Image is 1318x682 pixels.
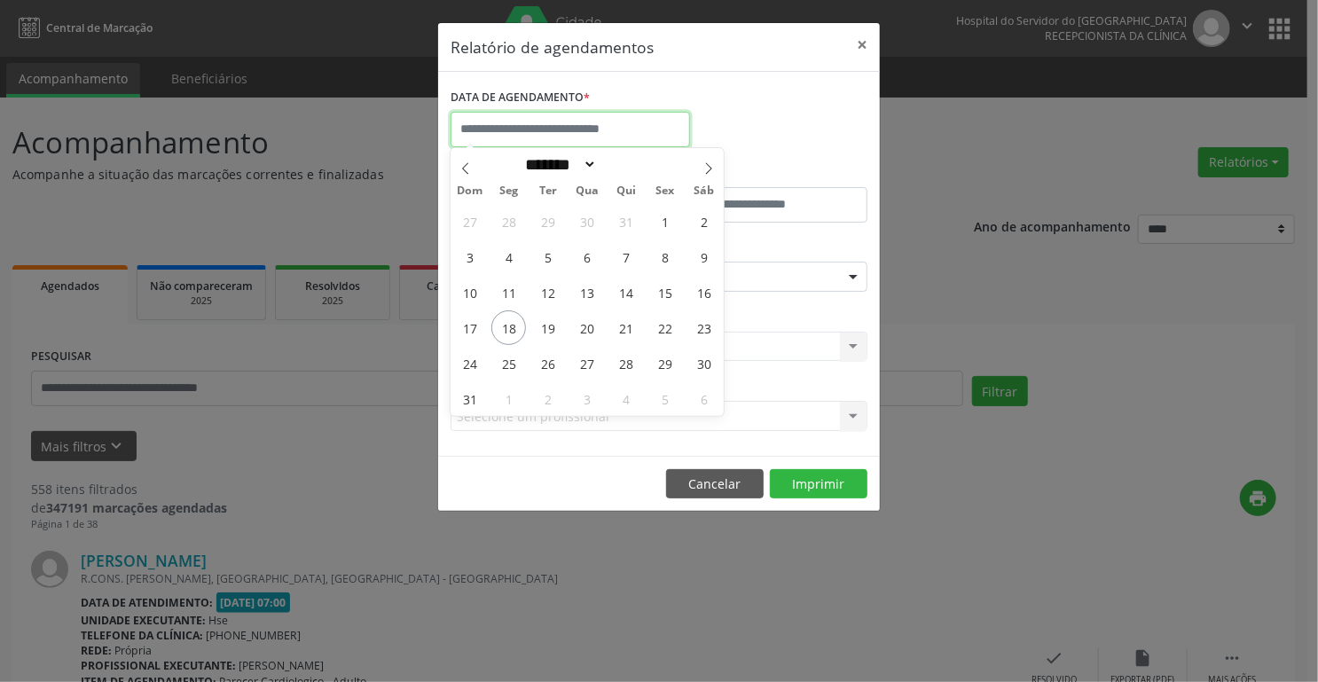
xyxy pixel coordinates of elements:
[608,346,643,380] span: Agosto 28, 2025
[491,239,526,274] span: Agosto 4, 2025
[530,310,565,345] span: Agosto 19, 2025
[452,239,487,274] span: Agosto 3, 2025
[530,346,565,380] span: Agosto 26, 2025
[568,185,607,197] span: Qua
[770,469,867,499] button: Imprimir
[844,23,880,67] button: Close
[647,204,682,239] span: Agosto 1, 2025
[569,346,604,380] span: Agosto 27, 2025
[686,239,721,274] span: Agosto 9, 2025
[647,346,682,380] span: Agosto 29, 2025
[490,185,529,197] span: Seg
[686,346,721,380] span: Agosto 30, 2025
[530,275,565,310] span: Agosto 12, 2025
[607,185,646,197] span: Qui
[666,469,764,499] button: Cancelar
[491,275,526,310] span: Agosto 11, 2025
[530,381,565,416] span: Setembro 2, 2025
[685,185,724,197] span: Sáb
[569,204,604,239] span: Julho 30, 2025
[608,239,643,274] span: Agosto 7, 2025
[663,160,867,187] label: ATÉ
[647,275,682,310] span: Agosto 15, 2025
[451,185,490,197] span: Dom
[608,310,643,345] span: Agosto 21, 2025
[597,155,655,174] input: Year
[608,381,643,416] span: Setembro 4, 2025
[452,381,487,416] span: Agosto 31, 2025
[452,346,487,380] span: Agosto 24, 2025
[491,381,526,416] span: Setembro 1, 2025
[608,275,643,310] span: Agosto 14, 2025
[452,204,487,239] span: Julho 27, 2025
[451,35,654,59] h5: Relatório de agendamentos
[646,185,685,197] span: Sex
[491,204,526,239] span: Julho 28, 2025
[686,381,721,416] span: Setembro 6, 2025
[569,381,604,416] span: Setembro 3, 2025
[452,310,487,345] span: Agosto 17, 2025
[452,275,487,310] span: Agosto 10, 2025
[647,381,682,416] span: Setembro 5, 2025
[686,275,721,310] span: Agosto 16, 2025
[491,346,526,380] span: Agosto 25, 2025
[451,84,590,112] label: DATA DE AGENDAMENTO
[491,310,526,345] span: Agosto 18, 2025
[686,204,721,239] span: Agosto 2, 2025
[530,239,565,274] span: Agosto 5, 2025
[519,155,597,174] select: Month
[530,204,565,239] span: Julho 29, 2025
[569,275,604,310] span: Agosto 13, 2025
[647,239,682,274] span: Agosto 8, 2025
[529,185,568,197] span: Ter
[569,310,604,345] span: Agosto 20, 2025
[686,310,721,345] span: Agosto 23, 2025
[608,204,643,239] span: Julho 31, 2025
[569,239,604,274] span: Agosto 6, 2025
[647,310,682,345] span: Agosto 22, 2025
